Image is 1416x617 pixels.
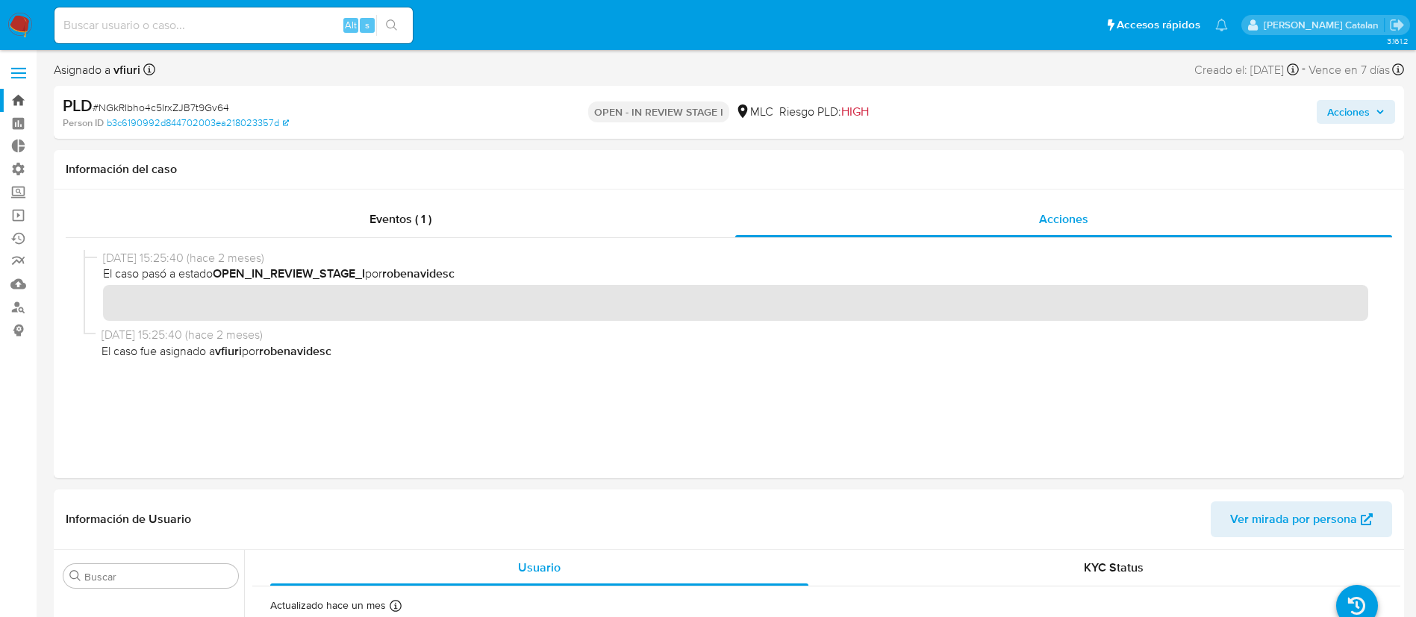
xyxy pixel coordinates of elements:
span: Usuario [518,559,561,576]
span: Riesgo PLD: [779,104,869,120]
button: Acciones [1317,100,1395,124]
input: Buscar usuario o caso... [54,16,413,35]
span: Alt [345,18,357,32]
a: Salir [1389,17,1405,33]
p: OPEN - IN REVIEW STAGE I [588,101,729,122]
h1: Información del caso [66,162,1392,177]
span: - [1302,60,1306,80]
a: b3c6190992d844702003ea218023357d [107,116,289,130]
p: rociodaniela.benavidescatalan@mercadolibre.cl [1264,18,1384,32]
span: Asignado a [54,62,140,78]
span: Ver mirada por persona [1230,501,1357,537]
div: MLC [735,104,773,120]
b: vfiuri [110,61,140,78]
span: HIGH [841,103,869,120]
span: Acciones [1039,210,1088,228]
button: search-icon [376,15,407,36]
span: Acciones [1327,100,1370,124]
span: Eventos ( 1 ) [369,210,431,228]
b: PLD [63,93,93,117]
span: KYC Status [1084,559,1144,576]
b: Person ID [63,116,104,130]
button: Ver mirada por persona [1211,501,1392,537]
span: # NGkRIbho4c5IrxZJB7t9Gv64 [93,100,229,115]
h1: Información de Usuario [66,512,191,527]
div: Creado el: [DATE] [1194,60,1299,80]
span: s [365,18,369,32]
span: Accesos rápidos [1117,17,1200,33]
button: Buscar [69,570,81,582]
input: Buscar [84,570,232,583]
span: Vence en 7 días [1309,62,1390,78]
p: Actualizado hace un mes [270,598,386,613]
a: Notificaciones [1215,19,1228,31]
